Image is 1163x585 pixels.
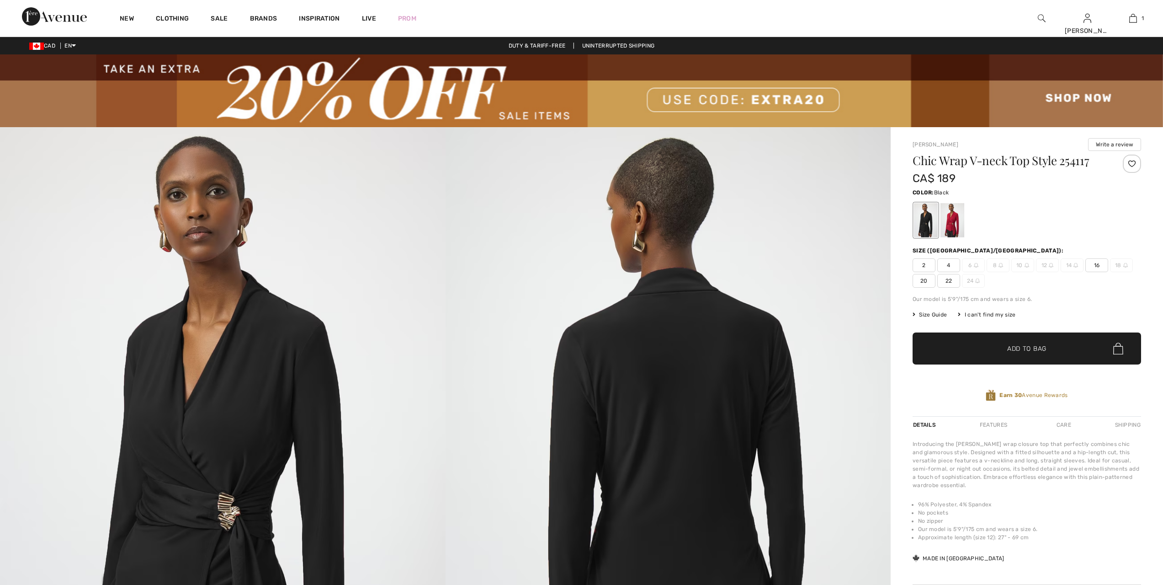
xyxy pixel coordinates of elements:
[1113,417,1141,433] div: Shipping
[1088,138,1141,151] button: Write a review
[913,417,938,433] div: Details
[913,155,1103,166] h1: Chic Wrap V-neck Top Style 254117
[913,247,1065,255] div: Size ([GEOGRAPHIC_DATA]/[GEOGRAPHIC_DATA]):
[999,391,1067,399] span: Avenue Rewards
[987,258,1009,272] span: 8
[29,43,59,49] span: CAD
[972,417,1015,433] div: Features
[913,141,958,148] a: [PERSON_NAME]
[1123,263,1128,268] img: ring-m.svg
[299,15,340,24] span: Inspiration
[1142,14,1144,22] span: 1
[913,274,935,288] span: 20
[913,258,935,272] span: 2
[1049,263,1053,268] img: ring-m.svg
[22,7,87,26] img: 1ère Avenue
[1049,417,1079,433] div: Care
[1073,263,1078,268] img: ring-m.svg
[1025,263,1029,268] img: ring-m.svg
[1083,14,1091,22] a: Sign In
[913,189,934,196] span: Color:
[934,189,949,196] span: Black
[940,203,964,237] div: Deep cherry
[1085,258,1108,272] span: 16
[937,274,960,288] span: 22
[918,533,1141,542] li: Approximate length (size 12): 27" - 69 cm
[1113,343,1123,354] img: Bag.svg
[975,279,980,283] img: ring-m.svg
[211,15,228,24] a: Sale
[913,333,1141,365] button: Add to Bag
[913,440,1141,489] div: Introducing the [PERSON_NAME] wrap closure top that perfectly combines chic and glamorous style. ...
[1036,258,1059,272] span: 12
[1038,13,1046,24] img: search the website
[1065,26,1110,36] div: [PERSON_NAME]
[918,517,1141,525] li: No zipper
[999,392,1022,398] strong: Earn 30
[986,389,996,402] img: Avenue Rewards
[398,14,416,23] a: Prom
[913,554,1004,563] div: Made in [GEOGRAPHIC_DATA]
[250,15,277,24] a: Brands
[120,15,134,24] a: New
[913,172,956,185] span: CA$ 189
[914,203,938,237] div: Black
[1007,344,1046,354] span: Add to Bag
[1129,13,1137,24] img: My Bag
[64,43,76,49] span: EN
[156,15,189,24] a: Clothing
[998,263,1003,268] img: ring-m.svg
[918,500,1141,509] li: 96% Polyester, 4% Spandex
[913,295,1141,303] div: Our model is 5'9"/175 cm and wears a size 6.
[974,263,978,268] img: ring-m.svg
[937,258,960,272] span: 4
[962,274,985,288] span: 24
[1011,258,1034,272] span: 10
[1110,13,1155,24] a: 1
[1110,258,1133,272] span: 18
[1061,258,1083,272] span: 14
[913,311,947,319] span: Size Guide
[918,509,1141,517] li: No pockets
[918,525,1141,533] li: Our model is 5'9"/175 cm and wears a size 6.
[29,43,44,50] img: Canadian Dollar
[362,14,376,23] a: Live
[1083,13,1091,24] img: My Info
[962,258,985,272] span: 6
[958,311,1015,319] div: I can't find my size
